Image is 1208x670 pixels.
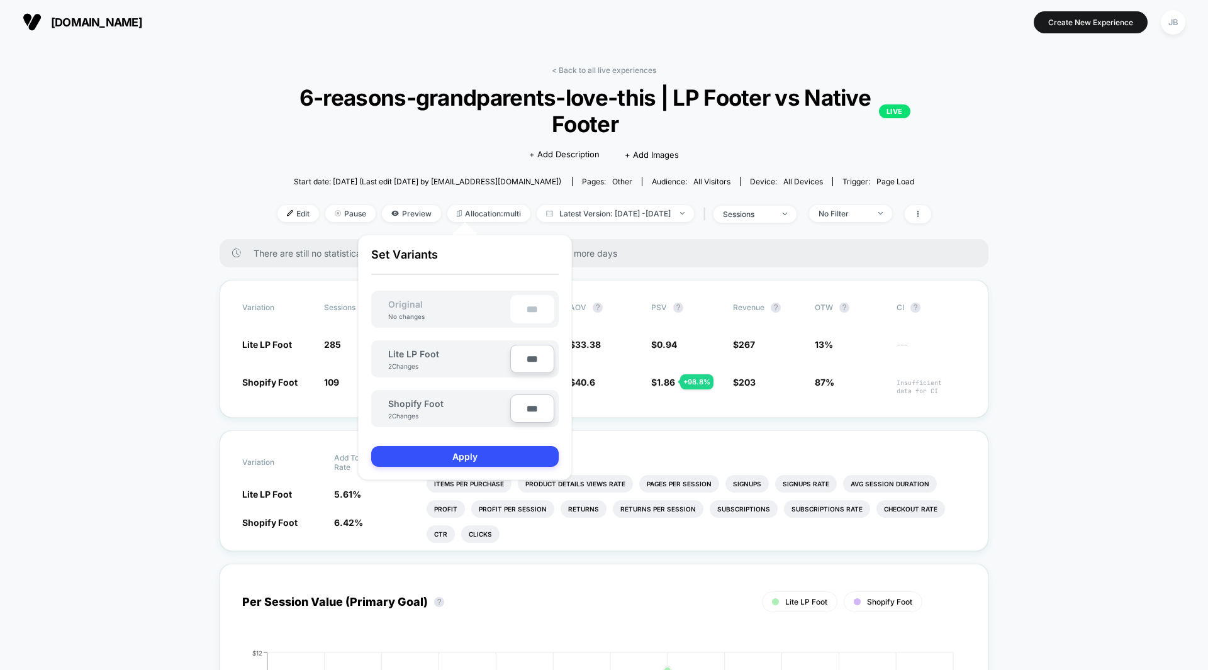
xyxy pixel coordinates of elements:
[783,177,823,186] span: all devices
[242,517,298,528] span: Shopify Foot
[561,500,607,518] li: Returns
[23,13,42,31] img: Visually logo
[897,379,966,395] span: Insufficient data for CI
[371,248,559,275] p: Set Variants
[1161,10,1185,35] div: JB
[569,339,601,350] span: $
[382,205,441,222] span: Preview
[739,377,756,388] span: 203
[388,349,439,359] span: Lite LP Foot
[613,500,703,518] li: Returns Per Session
[612,177,632,186] span: other
[815,377,834,388] span: 87%
[842,177,914,186] div: Trigger:
[843,475,937,493] li: Avg Session Duration
[876,500,945,518] li: Checkout Rate
[277,205,319,222] span: Edit
[593,303,603,313] button: ?
[839,303,849,313] button: ?
[447,205,530,222] span: Allocation: multi
[434,597,444,607] button: ?
[427,500,465,518] li: Profit
[298,84,910,137] span: 6-reasons-grandparents-love-this | LP Footer vs Native Footer
[427,525,455,543] li: Ctr
[657,339,677,350] span: 0.94
[546,210,553,216] img: calendar
[325,205,376,222] span: Pause
[324,339,341,350] span: 285
[733,339,755,350] span: $
[879,104,910,118] p: LIVE
[335,210,341,216] img: end
[723,209,773,219] div: sessions
[652,177,730,186] div: Audience:
[242,303,311,313] span: Variation
[529,148,600,161] span: + Add Description
[388,362,426,370] div: 2 Changes
[680,374,713,389] div: + 98.8 %
[651,339,677,350] span: $
[651,377,675,388] span: $
[334,517,363,528] span: 6.42 %
[775,475,837,493] li: Signups Rate
[739,339,755,350] span: 267
[710,500,778,518] li: Subscriptions
[376,313,437,320] div: No changes
[651,303,667,312] span: PSV
[242,489,292,500] span: Lite LP Foot
[815,339,833,350] span: 13%
[784,500,870,518] li: Subscriptions Rate
[625,150,679,160] span: + Add Images
[815,303,884,313] span: OTW
[783,213,787,215] img: end
[771,303,781,313] button: ?
[334,489,361,500] span: 5.61 %
[740,177,832,186] span: Device:
[388,398,444,409] span: Shopify Foot
[693,177,730,186] span: All Visitors
[457,210,462,217] img: rebalance
[371,446,559,467] button: Apply
[287,210,293,216] img: edit
[334,453,381,472] span: Add To Cart Rate
[657,377,675,388] span: 1.86
[324,303,355,312] span: Sessions
[733,377,756,388] span: $
[324,377,339,388] span: 109
[537,205,694,222] span: Latest Version: [DATE] - [DATE]
[461,525,500,543] li: Clicks
[388,412,426,420] div: 2 Changes
[575,377,595,388] span: 40.6
[252,649,262,656] tspan: $12
[376,299,435,310] span: Original
[680,212,685,215] img: end
[19,12,146,32] button: [DOMAIN_NAME]
[582,177,632,186] div: Pages:
[785,597,827,606] span: Lite LP Foot
[471,500,554,518] li: Profit Per Session
[819,209,869,218] div: No Filter
[254,248,963,259] span: There are still no statistically significant results. We recommend waiting a few more days
[639,475,719,493] li: Pages Per Session
[242,339,292,350] span: Lite LP Foot
[725,475,769,493] li: Signups
[910,303,920,313] button: ?
[294,177,561,186] span: Start date: [DATE] (Last edit [DATE] by [EMAIL_ADDRESS][DOMAIN_NAME])
[673,303,683,313] button: ?
[876,177,914,186] span: Page Load
[1034,11,1148,33] button: Create New Experience
[897,341,966,350] span: ---
[51,16,142,29] span: [DOMAIN_NAME]
[867,597,912,606] span: Shopify Foot
[427,453,966,462] p: Would like to see more reports?
[897,303,966,313] span: CI
[878,212,883,215] img: end
[552,65,656,75] a: < Back to all live experiences
[575,339,601,350] span: 33.38
[1157,9,1189,35] button: JB
[242,453,311,472] span: Variation
[700,205,713,223] span: |
[242,377,298,388] span: Shopify Foot
[733,303,764,312] span: Revenue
